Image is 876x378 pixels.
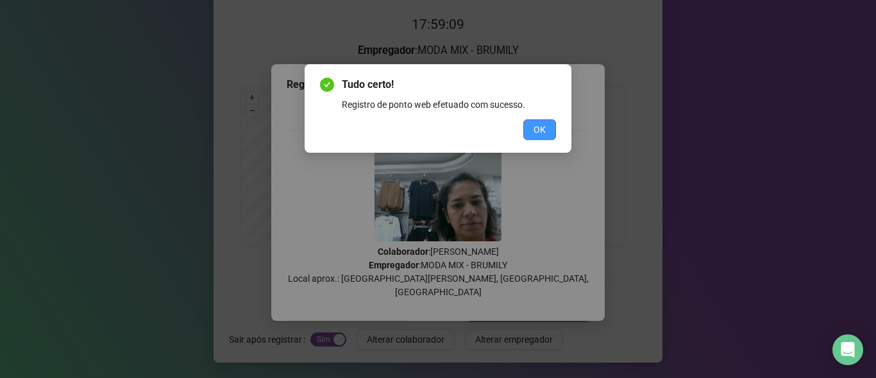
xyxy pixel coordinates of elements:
span: OK [534,123,546,137]
span: Tudo certo! [342,77,556,92]
button: OK [523,119,556,140]
div: Open Intercom Messenger [832,334,863,365]
span: check-circle [320,78,334,92]
div: Registro de ponto web efetuado com sucesso. [342,98,556,112]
